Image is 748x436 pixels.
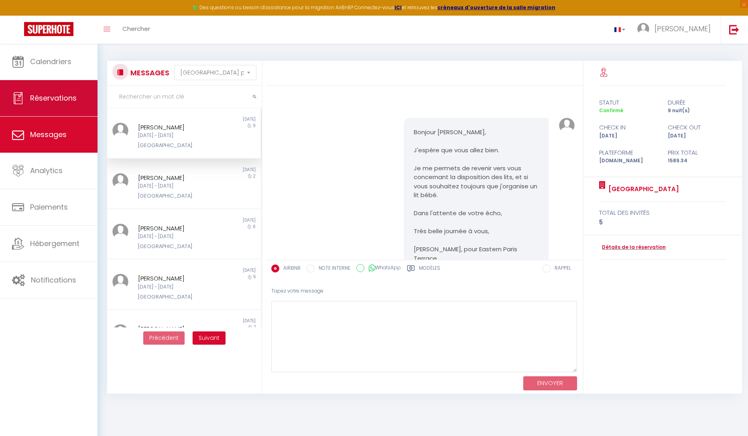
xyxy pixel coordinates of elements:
[116,16,156,44] a: Chercher
[138,324,217,334] div: [PERSON_NAME]
[184,217,260,224] div: [DATE]
[663,157,731,165] div: 1589.34
[138,224,217,233] div: [PERSON_NAME]
[138,233,217,240] div: [DATE] - [DATE]
[364,264,401,273] label: WhatsApp
[30,238,79,248] span: Hébergement
[637,23,649,35] img: ...
[279,264,301,273] label: AIRBNB
[714,400,742,430] iframe: Chat
[599,244,666,251] a: Détails de la réservation
[149,334,179,342] span: Précédent
[253,123,256,129] span: 9
[138,242,217,250] div: [GEOGRAPHIC_DATA]
[253,274,256,280] span: 5
[253,173,256,179] span: 2
[663,132,731,140] div: [DATE]
[594,123,663,132] div: check in
[184,267,260,274] div: [DATE]
[663,123,731,132] div: check out
[599,218,726,227] div: 5
[654,24,711,34] span: [PERSON_NAME]
[30,93,77,103] span: Réservations
[112,324,128,340] img: ...
[599,107,623,114] span: Confirmé
[138,141,217,149] div: [GEOGRAPHIC_DATA]
[663,148,731,157] div: Prix total
[594,148,663,157] div: Plateforme
[594,98,663,107] div: statut
[138,123,217,132] div: [PERSON_NAME]
[138,192,217,200] div: [GEOGRAPHIC_DATA]
[663,107,731,115] div: 9 nuit(s)
[112,173,128,189] img: ...
[128,64,169,82] h3: MESSAGES
[112,274,128,290] img: ...
[30,166,63,176] span: Analytics
[599,208,726,218] div: total des invités
[30,57,71,67] span: Calendriers
[594,132,663,140] div: [DATE]
[437,4,555,11] a: créneaux d'ouverture de la salle migration
[138,173,217,183] div: [PERSON_NAME]
[315,264,350,273] label: NOTE INTERNE
[254,324,256,330] span: 7
[184,318,260,324] div: [DATE]
[184,167,260,173] div: [DATE]
[112,224,128,240] img: ...
[107,86,262,108] input: Rechercher un mot clé
[138,132,217,139] div: [DATE] - [DATE]
[30,202,68,212] span: Paiements
[122,24,150,33] span: Chercher
[199,334,220,342] span: Suivant
[394,4,402,11] a: ICI
[523,376,577,390] button: ENVOYER
[729,24,739,34] img: logout
[138,293,217,301] div: [GEOGRAPHIC_DATA]
[414,128,539,263] pre: Bonjour [PERSON_NAME], J'espère que vous allez bien. Je me permets de revenir vers vous concernan...
[112,123,128,139] img: ...
[551,264,571,273] label: RAPPEL
[419,264,440,275] label: Modèles
[631,16,721,44] a: ... [PERSON_NAME]
[253,224,256,230] span: 6
[24,22,73,36] img: Super Booking
[138,182,217,190] div: [DATE] - [DATE]
[594,157,663,165] div: [DOMAIN_NAME]
[138,283,217,291] div: [DATE] - [DATE]
[30,129,67,139] span: Messages
[271,281,577,301] div: Tapez votre message
[6,3,30,27] button: Ouvrir le widget de chat LiveChat
[184,116,260,123] div: [DATE]
[606,184,679,194] a: [GEOGRAPHIC_DATA]
[559,118,574,133] img: ...
[193,331,226,345] button: Next
[138,274,217,283] div: [PERSON_NAME]
[31,275,76,285] span: Notifications
[663,98,731,107] div: durée
[143,331,185,345] button: Previous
